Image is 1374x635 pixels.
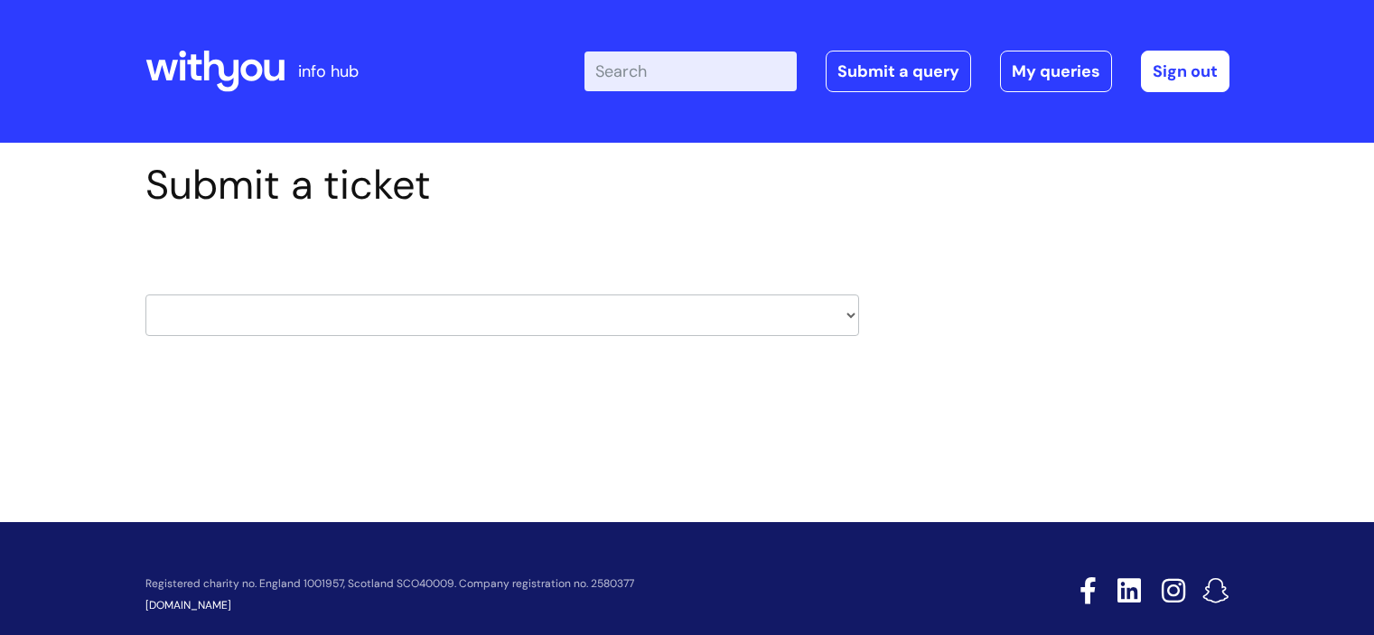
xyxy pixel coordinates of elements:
p: info hub [298,57,359,86]
div: | - [584,51,1229,92]
a: [DOMAIN_NAME] [145,598,231,612]
a: Sign out [1141,51,1229,92]
h1: Submit a ticket [145,161,859,210]
a: My queries [1000,51,1112,92]
a: Submit a query [826,51,971,92]
input: Search [584,51,797,91]
p: Registered charity no. England 1001957, Scotland SCO40009. Company registration no. 2580377 [145,578,951,590]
